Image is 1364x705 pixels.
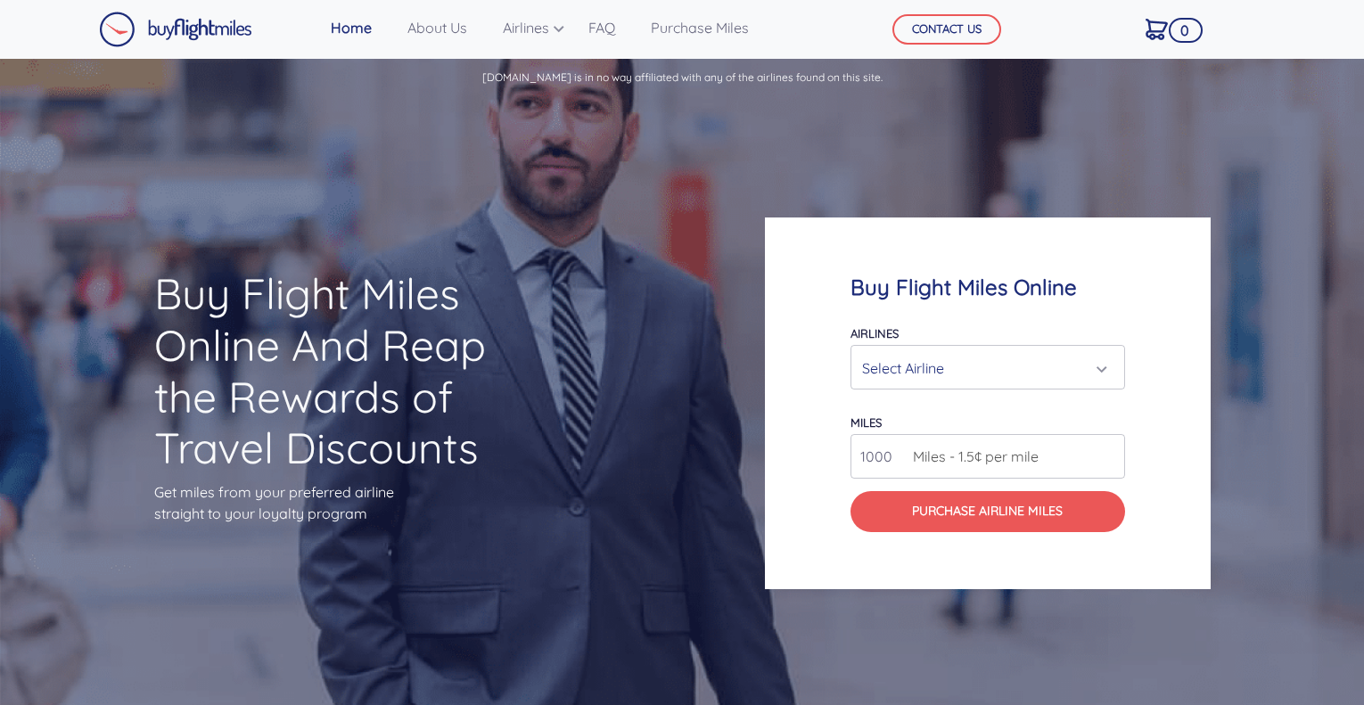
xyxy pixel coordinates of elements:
img: Buy Flight Miles Logo [99,12,252,47]
a: Home [324,10,379,45]
a: 0 [1138,10,1175,47]
a: Airlines [496,10,560,45]
a: Buy Flight Miles Logo [99,7,252,52]
h1: Buy Flight Miles Online And Reap the Rewards of Travel Discounts [154,268,529,473]
p: Get miles from your preferred airline straight to your loyalty program [154,481,529,524]
span: Miles - 1.5¢ per mile [904,446,1039,467]
h4: Buy Flight Miles Online [850,275,1125,300]
button: Purchase Airline Miles [850,491,1125,532]
button: CONTACT US [892,14,1001,45]
a: About Us [400,10,474,45]
a: FAQ [581,10,622,45]
img: Cart [1146,19,1168,40]
button: Select Airline [850,345,1125,389]
label: Airlines [850,326,899,340]
label: miles [850,415,882,430]
a: Purchase Miles [644,10,756,45]
span: 0 [1169,18,1203,43]
div: Select Airline [862,351,1103,385]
